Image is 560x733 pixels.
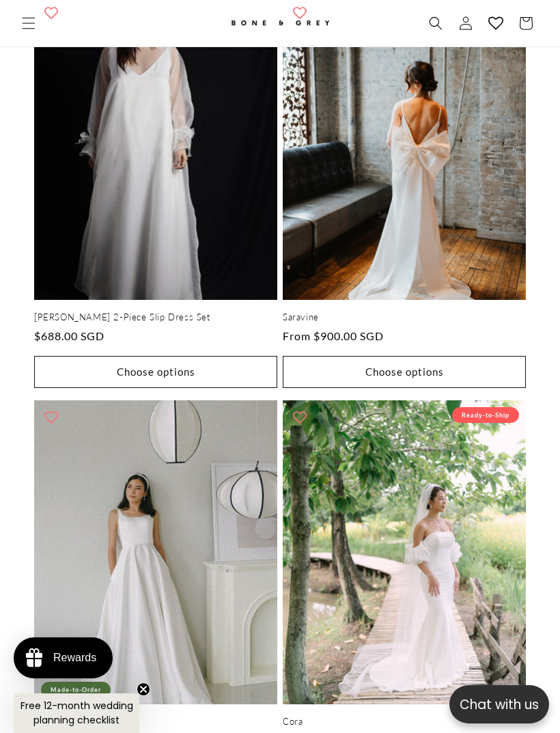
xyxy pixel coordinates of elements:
[229,12,331,35] img: Bone and Grey Bridal
[20,699,133,727] span: Free 12-month wedding planning checklist
[14,693,139,733] div: Free 12-month wedding planning checklistClose teaser
[283,312,526,323] a: Saravine
[34,356,277,388] button: Choose options
[34,312,277,323] a: [PERSON_NAME] 2-Piece Slip Dress Set
[421,8,451,38] summary: Search
[449,685,549,723] button: Open chatbox
[449,695,549,715] p: Chat with us
[38,404,65,431] button: Add to wishlist
[286,404,313,431] button: Add to wishlist
[34,716,277,728] a: [PERSON_NAME]
[53,652,96,664] div: Rewards
[283,356,526,388] button: Choose options
[137,682,150,696] button: Close teaser
[207,7,354,40] a: Bone and Grey Bridal
[283,716,526,728] a: Cora
[14,8,44,38] summary: Menu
